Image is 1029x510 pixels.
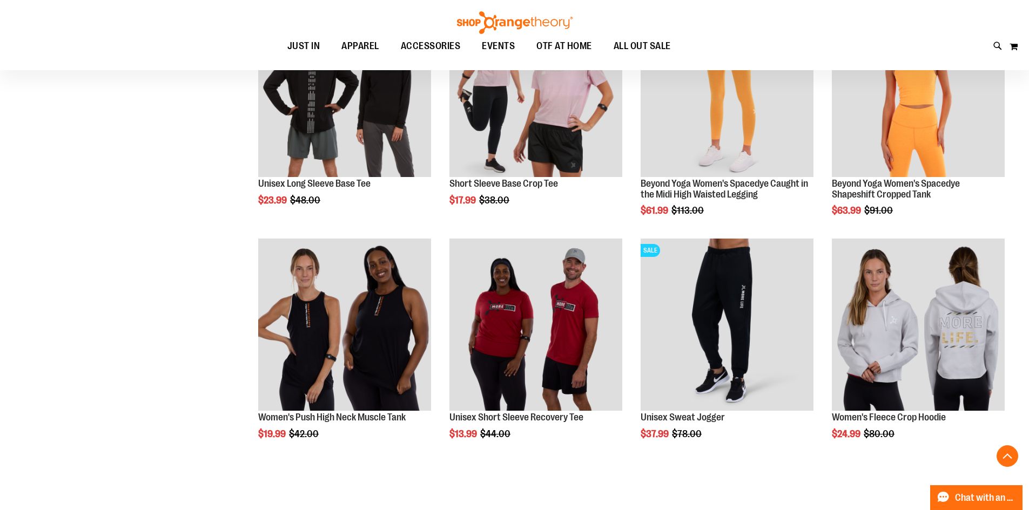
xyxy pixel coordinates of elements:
[449,178,558,189] a: Short Sleeve Base Crop Tee
[258,412,406,423] a: Women's Push High Neck Muscle Tank
[832,429,862,439] span: $24.99
[641,244,660,257] span: SALE
[480,429,512,439] span: $44.00
[258,239,431,411] img: Product image for Push High Neck Muscle Tank
[449,239,622,411] img: Product image for Unisex SS Recovery Tee
[482,34,515,58] span: EVENTS
[258,239,431,413] a: Product image for Push High Neck Muscle Tank
[641,412,725,423] a: Unisex Sweat Jogger
[258,429,287,439] span: $19.99
[832,239,1005,413] a: Product image for Womens Fleece Crop Hoodie
[287,34,320,58] span: JUST IN
[930,485,1023,510] button: Chat with an Expert
[258,195,288,206] span: $23.99
[449,195,477,206] span: $17.99
[641,4,813,177] img: Product image for Beyond Yoga Womens Spacedye Caught in the Midi High Waisted Legging
[253,233,436,467] div: product
[444,233,628,467] div: product
[258,4,431,179] a: Product image for Unisex Long Sleeve Base Tee
[832,4,1005,179] a: Product image for Beyond Yoga Womens Spacedye Shapeshift Cropped Tank
[641,239,813,411] img: Product image for Unisex Sweat Jogger
[832,178,960,200] a: Beyond Yoga Women's Spacedye Shapeshift Cropped Tank
[449,412,583,423] a: Unisex Short Sleeve Recovery Tee
[449,4,622,179] a: Product image for Short Sleeve Base Crop Tee
[641,178,808,200] a: Beyond Yoga Women's Spacedye Caught in the Midi High Waisted Legging
[479,195,511,206] span: $38.00
[258,4,431,177] img: Product image for Unisex Long Sleeve Base Tee
[832,412,946,423] a: Women's Fleece Crop Hoodie
[672,429,703,439] span: $78.00
[449,429,479,439] span: $13.99
[341,34,379,58] span: APPAREL
[641,4,813,179] a: Product image for Beyond Yoga Womens Spacedye Caught in the Midi High Waisted LeggingSALE
[536,34,592,58] span: OTF AT HOME
[826,233,1010,467] div: product
[832,4,1005,177] img: Product image for Beyond Yoga Womens Spacedye Shapeshift Cropped Tank
[401,34,461,58] span: ACCESSORIES
[258,178,371,189] a: Unisex Long Sleeve Base Tee
[832,205,863,216] span: $63.99
[614,34,671,58] span: ALL OUT SALE
[641,429,670,439] span: $37.99
[290,195,322,206] span: $48.00
[832,239,1005,411] img: Product image for Womens Fleece Crop Hoodie
[955,493,1016,503] span: Chat with an Expert
[449,4,622,177] img: Product image for Short Sleeve Base Crop Tee
[997,445,1018,467] button: Back To Top
[289,429,320,439] span: $42.00
[864,205,895,216] span: $91.00
[671,205,705,216] span: $113.00
[641,205,670,216] span: $61.99
[635,233,819,467] div: product
[641,239,813,413] a: Product image for Unisex Sweat JoggerSALE
[864,429,896,439] span: $80.00
[455,11,574,34] img: Shop Orangetheory
[449,239,622,413] a: Product image for Unisex SS Recovery Tee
